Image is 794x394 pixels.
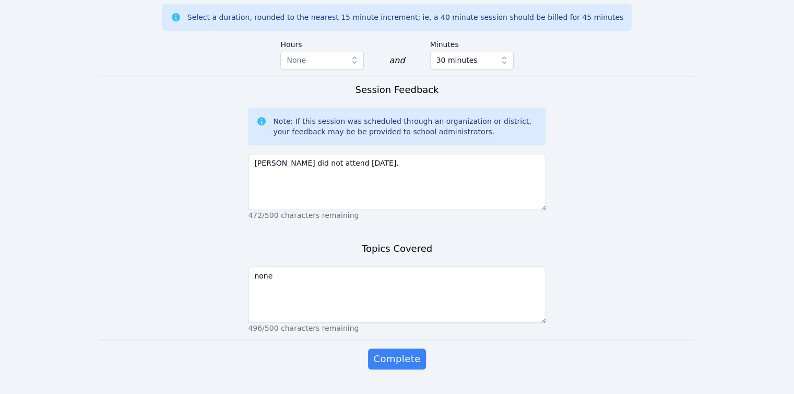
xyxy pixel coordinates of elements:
[430,35,514,51] label: Minutes
[373,352,420,366] span: Complete
[273,116,537,137] div: Note: If this session was scheduled through an organization or district, your feedback may be be ...
[287,56,306,64] span: None
[362,241,432,256] h3: Topics Covered
[436,54,478,66] span: 30 minutes
[280,51,364,69] button: None
[389,54,405,67] div: and
[280,35,364,51] label: Hours
[248,266,546,323] textarea: none
[248,323,546,333] p: 496/500 characters remaining
[430,51,514,69] button: 30 minutes
[248,154,546,210] textarea: [PERSON_NAME] did not attend [DATE].
[248,210,546,221] p: 472/500 characters remaining
[355,83,439,97] h3: Session Feedback
[368,349,425,369] button: Complete
[187,12,623,22] div: Select a duration, rounded to the nearest 15 minute increment; ie, a 40 minute session should be ...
